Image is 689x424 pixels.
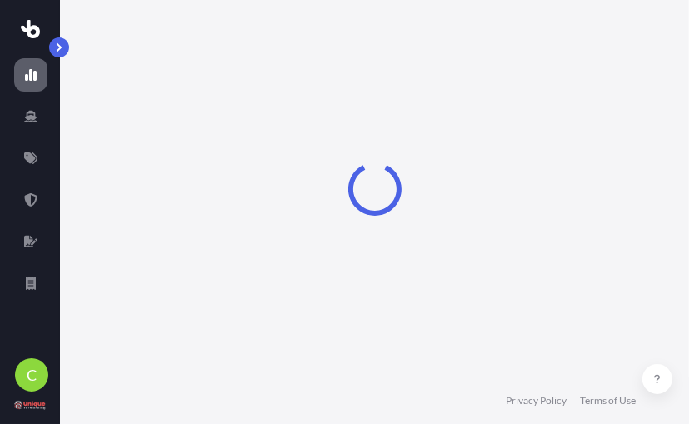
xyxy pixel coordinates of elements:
[580,394,636,407] a: Terms of Use
[506,394,567,407] a: Privacy Policy
[14,401,46,410] img: organization-logo
[27,367,37,383] span: C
